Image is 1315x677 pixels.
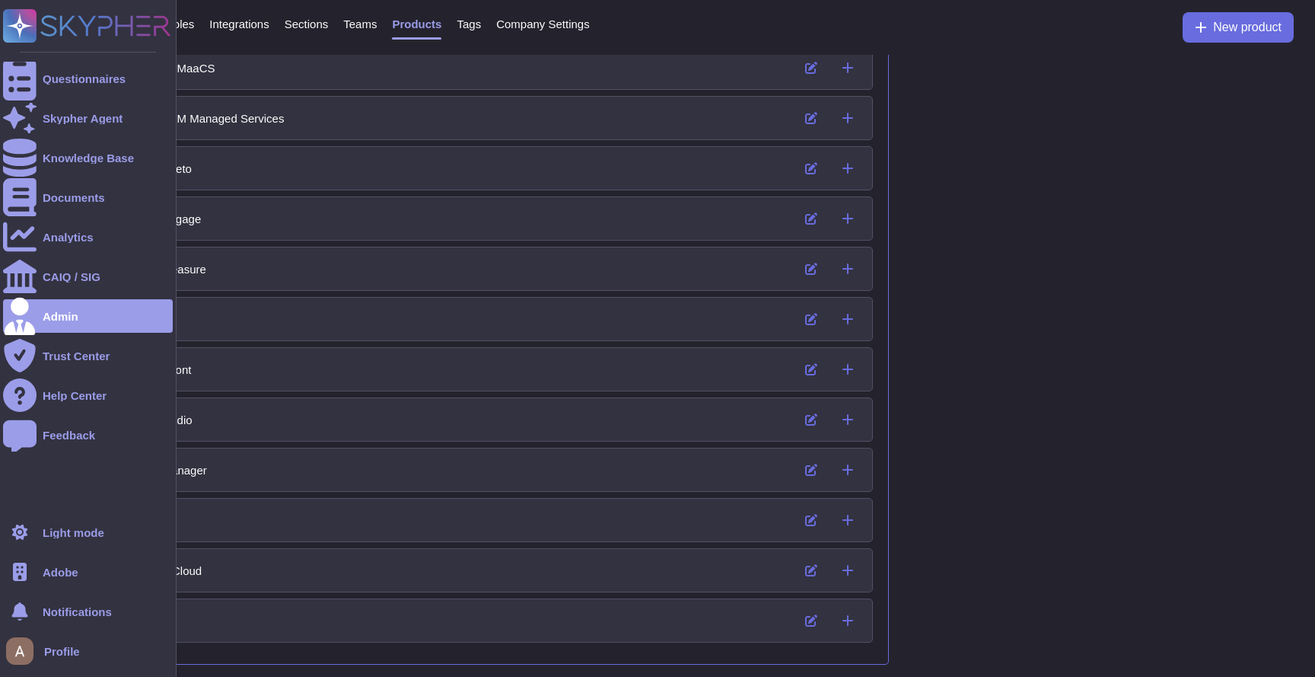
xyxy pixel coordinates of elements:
[43,152,134,164] div: Knowledge Base
[209,18,269,30] span: Integrations
[43,271,100,283] div: CAIQ / SIG
[3,299,173,333] a: Admin
[457,18,481,30] span: Tags
[43,527,104,538] div: Light mode
[3,101,173,135] a: Skypher Agent
[43,350,110,362] div: Trust Center
[3,260,173,293] a: CAIQ / SIG
[43,567,78,578] span: Adobe
[43,430,95,441] div: Feedback
[3,180,173,214] a: Documents
[165,18,194,30] span: Roles
[3,141,173,174] a: Knowledge Base
[43,192,105,203] div: Documents
[3,378,173,412] a: Help Center
[3,62,173,95] a: Questionnaires
[496,18,590,30] span: Company Settings
[392,18,441,30] span: Products
[147,113,285,124] div: AEM Managed Services
[3,220,173,254] a: Analytics
[147,62,215,74] div: AEMaaCS
[343,18,377,30] span: Teams
[43,311,78,322] div: Admin
[1183,12,1294,43] button: New product
[43,606,112,618] span: Notifications
[43,390,107,401] div: Help Center
[3,634,44,668] button: user
[1213,21,1282,34] span: New product
[43,232,94,243] div: Analytics
[43,113,123,124] div: Skypher Agent
[6,637,33,665] img: user
[285,18,329,30] span: Sections
[3,339,173,372] a: Trust Center
[43,73,126,85] div: Questionnaires
[3,418,173,452] a: Feedback
[44,646,80,657] span: Profile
